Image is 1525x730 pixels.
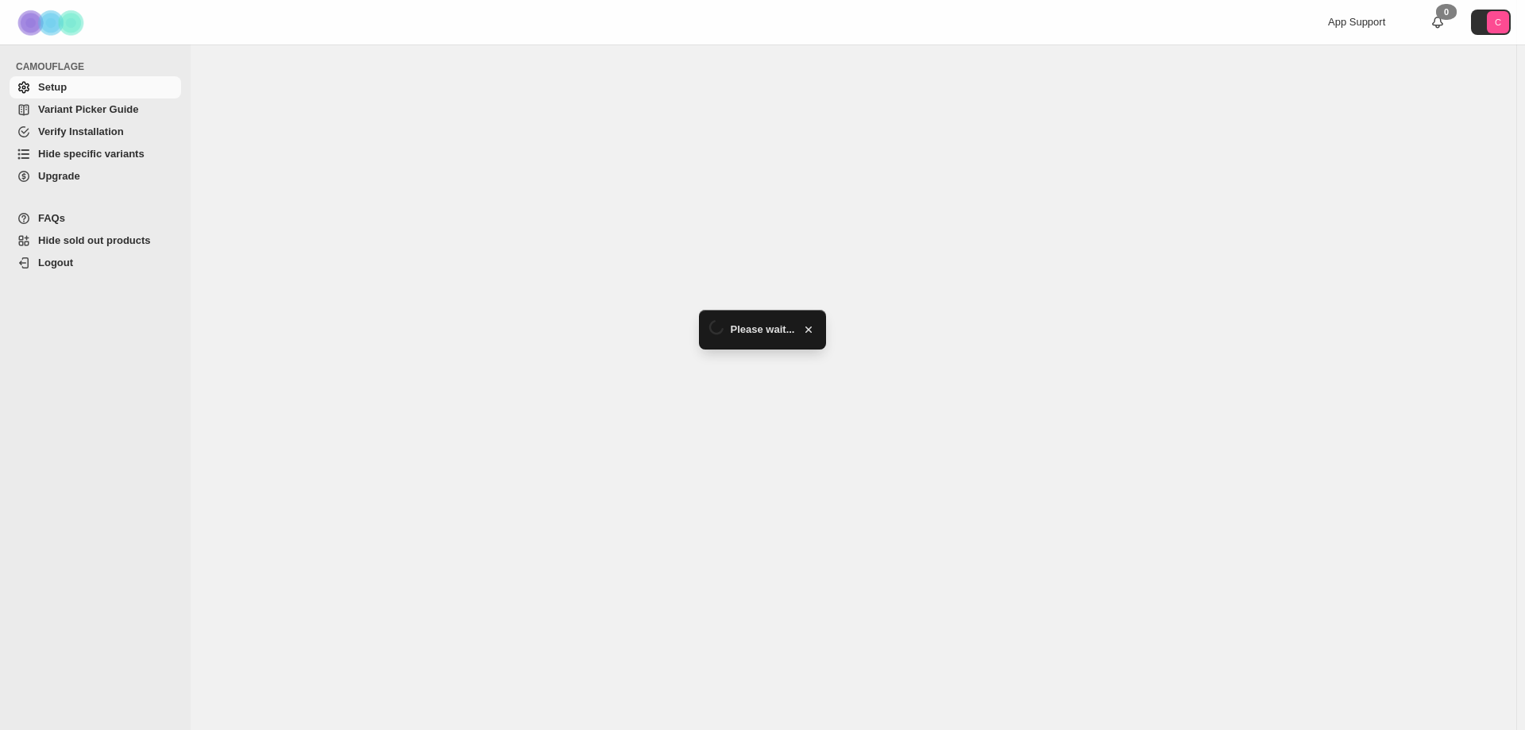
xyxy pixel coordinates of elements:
span: Logout [38,257,73,268]
text: C [1495,17,1501,27]
a: Variant Picker Guide [10,98,181,121]
a: Hide specific variants [10,143,181,165]
span: Please wait... [731,322,795,338]
a: FAQs [10,207,181,230]
span: Hide specific variants [38,148,145,160]
button: Avatar with initials C [1471,10,1511,35]
span: Setup [38,81,67,93]
span: App Support [1328,16,1385,28]
div: 0 [1436,4,1457,20]
a: Upgrade [10,165,181,187]
a: Hide sold out products [10,230,181,252]
span: CAMOUFLAGE [16,60,183,73]
img: Camouflage [13,1,92,44]
span: Verify Installation [38,126,124,137]
a: Setup [10,76,181,98]
a: Verify Installation [10,121,181,143]
span: Hide sold out products [38,234,151,246]
span: FAQs [38,212,65,224]
span: Avatar with initials C [1487,11,1509,33]
a: Logout [10,252,181,274]
a: 0 [1430,14,1446,30]
span: Upgrade [38,170,80,182]
span: Variant Picker Guide [38,103,138,115]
